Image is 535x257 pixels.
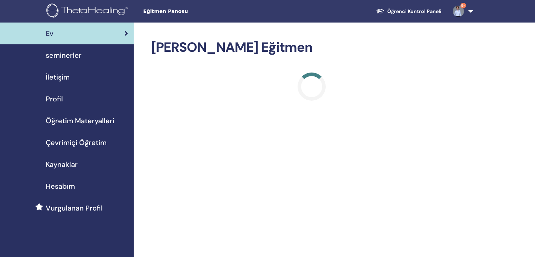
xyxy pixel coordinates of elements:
a: Öğrenci Kontrol Paneli [370,5,447,18]
span: Kaynaklar [46,159,78,170]
span: Öğretim Materyalleri [46,115,114,126]
img: default.jpg [453,6,464,17]
img: logo.png [46,4,130,19]
img: graduation-cap-white.svg [376,8,384,14]
span: İletişim [46,72,70,82]
span: 9+ [460,3,466,8]
span: Hesabım [46,181,75,192]
h2: [PERSON_NAME] Eğitmen [151,39,472,56]
span: Çevrimiçi Öğretim [46,137,107,148]
span: Ev [46,28,53,39]
span: Vurgulanan Profil [46,203,103,213]
span: Profil [46,94,63,104]
span: Eğitmen Panosu [143,8,249,15]
span: seminerler [46,50,82,61]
